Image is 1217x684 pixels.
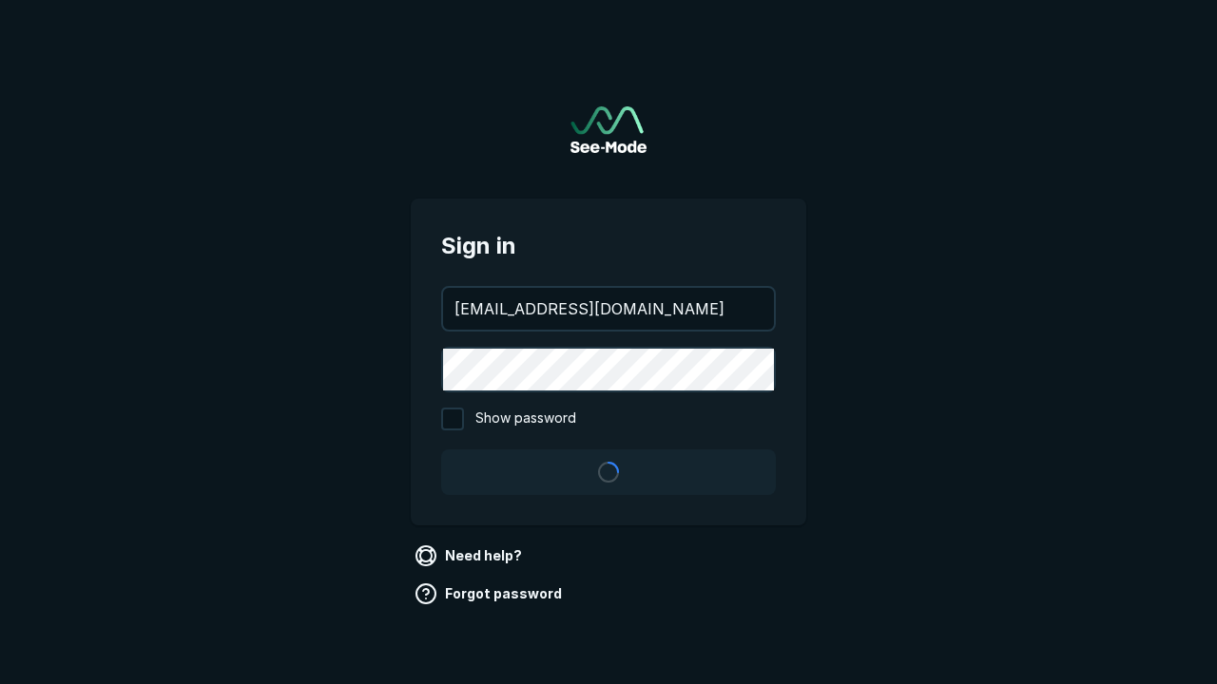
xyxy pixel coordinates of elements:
a: Go to sign in [570,106,647,153]
input: your@email.com [443,288,774,330]
a: Need help? [411,541,530,571]
img: See-Mode Logo [570,106,647,153]
span: Sign in [441,229,776,263]
span: Show password [475,408,576,430]
a: Forgot password [411,579,570,609]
